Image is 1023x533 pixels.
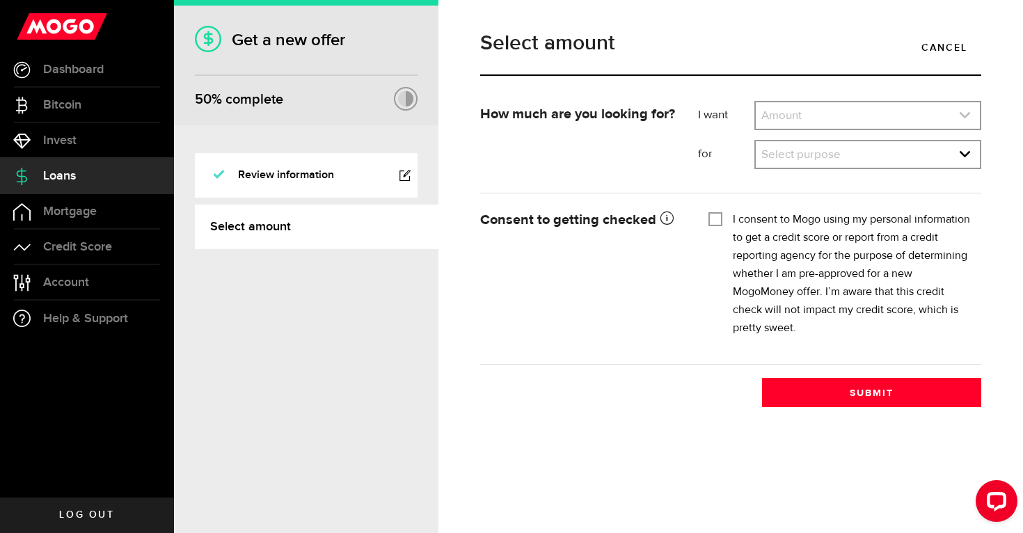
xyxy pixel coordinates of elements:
[195,91,212,108] span: 50
[698,107,755,124] label: I want
[195,153,418,198] a: Review information
[43,312,128,325] span: Help & Support
[195,87,283,112] div: % complete
[43,241,112,253] span: Credit Score
[43,63,104,76] span: Dashboard
[756,102,980,129] a: expand select
[480,107,675,121] strong: How much are you looking for?
[43,205,97,218] span: Mortgage
[43,276,89,289] span: Account
[480,213,674,227] strong: Consent to getting checked
[59,510,114,520] span: Log out
[907,33,981,62] a: Cancel
[965,475,1023,533] iframe: LiveChat chat widget
[733,211,971,337] label: I consent to Mogo using my personal information to get a credit score or report from a credit rep...
[43,99,81,111] span: Bitcoin
[195,205,438,249] a: Select amount
[708,211,722,225] input: I consent to Mogo using my personal information to get a credit score or report from a credit rep...
[43,134,77,147] span: Invest
[756,141,980,168] a: expand select
[43,170,76,182] span: Loans
[195,30,418,50] h1: Get a new offer
[698,146,755,163] label: for
[762,378,981,407] button: Submit
[480,33,981,54] h1: Select amount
